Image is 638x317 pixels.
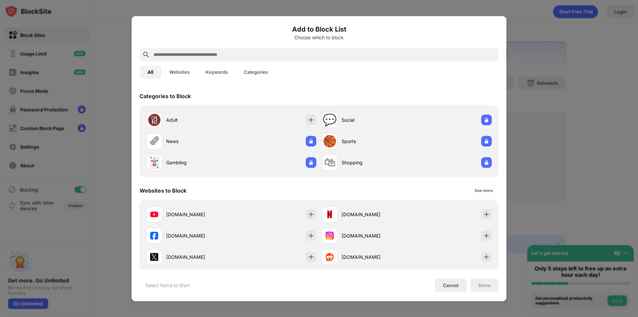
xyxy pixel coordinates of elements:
button: Categories [236,65,276,79]
div: Adult [166,116,231,123]
img: favicons [326,232,334,239]
button: Keywords [198,65,236,79]
div: [DOMAIN_NAME] [342,232,407,239]
img: favicons [150,232,158,239]
div: 🛍 [324,156,335,169]
div: 🃏 [147,156,161,169]
div: Done [478,282,490,288]
button: All [140,65,161,79]
div: [DOMAIN_NAME] [166,232,231,239]
div: 🏀 [323,134,337,148]
div: Sports [342,138,407,145]
div: [DOMAIN_NAME] [342,253,407,260]
div: 🗞 [149,134,160,148]
div: Choose which to block [140,35,498,40]
div: Gambling [166,159,231,166]
h6: Add to Block List [140,24,498,34]
div: Select Items to Start [145,282,190,288]
div: News [166,138,231,145]
img: search.svg [142,51,150,59]
div: Cancel [443,282,459,288]
div: Shopping [342,159,407,166]
div: [DOMAIN_NAME] [166,211,231,218]
div: Websites to Block [140,187,186,194]
div: [DOMAIN_NAME] [166,253,231,260]
div: See more [475,187,493,194]
div: [DOMAIN_NAME] [342,211,407,218]
div: Categories to Block [140,92,191,99]
button: Websites [161,65,198,79]
img: favicons [150,210,158,218]
img: favicons [150,253,158,261]
div: 🔞 [147,113,161,127]
img: favicons [326,210,334,218]
img: favicons [326,253,334,261]
div: 💬 [323,113,337,127]
div: Social [342,116,407,123]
